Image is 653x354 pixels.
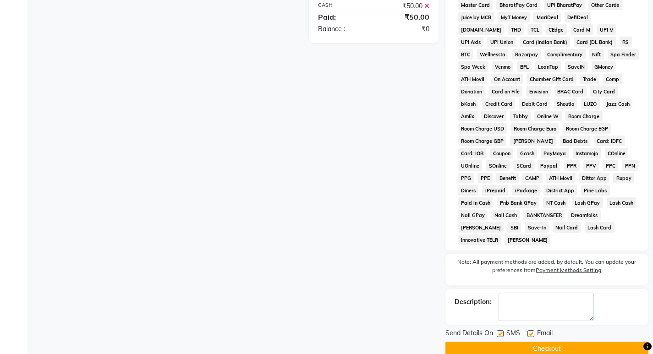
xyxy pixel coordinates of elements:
[458,173,474,183] span: PPG
[458,98,479,109] span: bKash
[488,86,522,97] span: Card on File
[482,185,508,196] span: iPrepaid
[604,98,633,109] span: Jazz Cash
[458,185,479,196] span: Diners
[533,12,561,22] span: MariDeal
[585,222,615,233] span: Lash Card
[458,210,488,220] span: Nail GPay
[560,136,590,146] span: Bad Debts
[574,37,616,47] span: Card (DL Bank)
[523,210,565,220] span: BANKTANSFER
[525,222,549,233] span: Save-In
[486,160,510,171] span: SOnline
[573,148,601,158] span: Instamojo
[565,111,603,121] span: Room Charge
[534,111,562,121] span: Online W
[487,37,516,47] span: UPI Union
[490,148,513,158] span: Coupon
[311,1,373,11] div: CASH
[594,136,625,146] span: Card: IDFC
[510,111,531,121] span: Tabby
[553,222,581,233] span: Nail Card
[543,197,568,208] span: NT Cash
[571,24,593,35] span: Card M
[458,12,494,22] span: Juice by MCB
[565,61,588,72] span: SaveIN
[597,24,617,35] span: UPI M
[607,197,637,208] span: Lash Cash
[458,123,507,134] span: Room Charge USD
[608,49,639,60] span: Spa Finder
[458,61,488,72] span: Spa Week
[535,61,561,72] span: LoanTap
[527,74,576,84] span: Chamber Gift Card
[512,49,541,60] span: Razorpay
[458,49,473,60] span: BTC
[622,160,638,171] span: PPN
[505,234,550,245] span: [PERSON_NAME]
[519,98,550,109] span: Debit Card
[579,173,610,183] span: Dittor App
[491,74,523,84] span: On Account
[311,24,373,34] div: Balance :
[537,328,553,340] span: Email
[568,210,601,220] span: Dreamfolks
[497,197,539,208] span: Pnb Bank GPay
[311,11,373,22] div: Paid:
[564,160,580,171] span: PPR
[544,49,586,60] span: Complimentary
[546,173,576,183] span: ATH Movil
[373,1,436,11] div: ₹50.00
[590,86,618,97] span: City Card
[513,160,534,171] span: SCard
[455,297,491,307] div: Description:
[481,111,506,121] span: Discover
[543,185,577,196] span: District App
[592,61,616,72] span: GMoney
[482,98,515,109] span: Credit Card
[492,61,513,72] span: Venmo
[373,24,436,34] div: ₹0
[583,160,599,171] span: PPV
[520,37,570,47] span: Card (Indian Bank)
[510,123,559,134] span: Room Charge Euro
[538,160,560,171] span: Paypal
[458,222,504,233] span: [PERSON_NAME]
[603,74,622,84] span: Comp
[613,173,634,183] span: Rupay
[458,86,485,97] span: Donation
[517,148,537,158] span: Gcash
[458,74,488,84] span: ATH Movil
[445,328,493,340] span: Send Details On
[517,61,532,72] span: BFL
[527,24,542,35] span: TCL
[458,197,494,208] span: Paid in Cash
[498,12,530,22] span: MyT Money
[605,148,629,158] span: COnline
[458,234,501,245] span: Innovative TELR
[581,98,600,109] span: LUZO
[589,49,604,60] span: Nift
[563,123,611,134] span: Room Charge EGP
[506,328,520,340] span: SMS
[491,210,520,220] span: Nail Cash
[477,173,493,183] span: PPE
[546,24,567,35] span: CEdge
[572,197,603,208] span: Lash GPay
[554,86,587,97] span: BRAC Card
[541,148,569,158] span: PayMaya
[496,173,519,183] span: Benefit
[603,160,618,171] span: PPC
[522,173,543,183] span: CAMP
[580,74,599,84] span: Trade
[620,37,632,47] span: RS
[507,222,521,233] span: SBI
[477,49,508,60] span: Wellnessta
[512,185,540,196] span: iPackage
[554,98,577,109] span: Shoutlo
[526,86,551,97] span: Envision
[458,37,484,47] span: UPI Axis
[581,185,610,196] span: Pine Labs
[373,11,436,22] div: ₹50.00
[508,24,524,35] span: THD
